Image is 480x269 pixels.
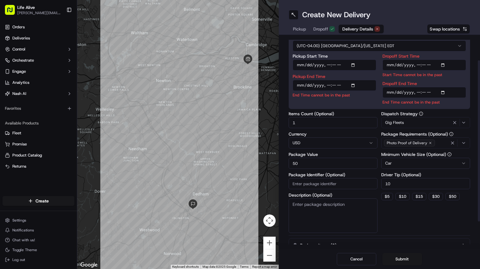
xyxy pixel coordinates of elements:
[2,118,74,128] div: Available Products
[429,193,443,200] button: $30
[52,96,54,100] span: •
[381,193,393,200] button: $5
[240,265,248,268] a: Terms (opens in new tab)
[289,193,378,197] label: Description (Optional)
[202,265,236,268] span: Map data ©2025 Google
[293,92,376,98] p: End Time cannot be in the past
[430,26,460,32] span: Swap locations
[337,253,376,265] button: Cancel
[5,141,72,147] a: Promise
[2,226,74,234] button: Notifications
[289,132,378,136] label: Currency
[28,65,85,70] div: We're available if you need us!
[427,24,470,34] button: Swap locations
[12,153,42,158] span: Product Catalog
[382,81,466,86] label: Dropoff End Time
[6,90,16,100] img: Klarizel Pensader
[445,193,460,200] button: $50
[12,47,25,52] span: Control
[2,161,74,171] button: Returns
[2,33,74,43] a: Deliveries
[12,80,29,85] span: Analytics
[252,265,277,268] a: Report a map error
[12,218,26,223] span: Settings
[419,112,423,116] button: Dispatch Strategy
[381,112,470,116] label: Dispatch Strategy
[289,112,378,116] label: Items Count (Optional)
[2,67,74,76] button: Engage
[56,96,68,100] span: [DATE]
[2,216,74,225] button: Settings
[17,4,35,10] button: Life Alive
[313,26,328,32] span: Dropoff
[412,193,426,200] button: $15
[6,106,16,116] img: Klarizel Pensader
[382,99,466,105] p: End Time cannot be in the past
[12,138,47,144] span: Knowledge Base
[17,10,61,15] button: [PERSON_NAME][EMAIL_ADDRESS][DOMAIN_NAME]
[28,59,101,65] div: Start new chat
[13,59,24,70] img: 1724597045416-56b7ee45-8013-43a0-a6f9-03cb97ddad50
[12,69,26,74] span: Engage
[382,72,466,78] p: Start Time cannot be in the past
[289,238,470,252] button: Package Items (0)
[2,255,74,264] button: Log out
[2,78,74,88] a: Analytics
[61,153,75,157] span: Pylon
[50,135,102,146] a: 💻API Documentation
[12,228,34,233] span: Notifications
[56,112,68,117] span: [DATE]
[12,164,26,169] span: Returns
[395,193,410,200] button: $10
[19,96,51,100] span: Klarizel Pensader
[263,249,276,262] button: Zoom out
[19,112,51,117] span: Klarizel Pensader
[12,112,17,117] img: 1736555255976-a54dd68f-1ca7-489b-9aae-adbdc363a1c4
[6,80,41,85] div: Past conversations
[2,44,74,54] button: Control
[381,132,470,136] label: Package Requirements (Optional)
[382,54,466,58] label: Dropoff Start Time
[385,120,404,125] span: Gig Fleets
[52,112,54,117] span: •
[2,89,74,99] button: Nash AI
[2,246,74,254] button: Toggle Theme
[2,236,74,244] button: Chat with us!
[263,214,276,227] button: Map camera controls
[381,152,470,157] label: Minimum Vehicle Size (Optional)
[6,138,11,143] div: 📗
[2,150,74,160] button: Product Catalog
[12,247,37,252] span: Toggle Theme
[293,74,376,79] label: Pickup End Time
[58,138,99,144] span: API Documentation
[2,139,74,149] button: Promise
[289,117,378,128] input: Enter number of items
[5,130,72,136] a: Fleet
[381,117,470,128] button: Gig Fleets
[12,96,17,101] img: 1736555255976-a54dd68f-1ca7-489b-9aae-adbdc363a1c4
[382,253,422,265] button: Submit
[381,137,470,149] button: Photo Proof of Delivery
[79,261,99,269] img: Google
[381,178,470,189] input: Enter driver tip amount
[44,153,75,157] a: Powered byPylon
[293,26,306,32] span: Pickup
[35,198,49,204] span: Create
[12,91,26,96] span: Nash AI
[52,138,57,143] div: 💻
[96,79,112,86] button: See all
[289,173,378,177] label: Package Identifier (Optional)
[12,58,34,63] span: Orchestrate
[12,24,25,30] span: Orders
[263,237,276,249] button: Zoom in
[289,158,378,169] input: Enter package value
[12,35,30,41] span: Deliveries
[2,196,74,206] button: Create
[6,59,17,70] img: 1736555255976-a54dd68f-1ca7-489b-9aae-adbdc363a1c4
[2,55,74,65] button: Orchestrate
[5,164,72,169] a: Returns
[5,153,72,158] a: Product Catalog
[79,261,99,269] a: Open this area in Google Maps (opens a new window)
